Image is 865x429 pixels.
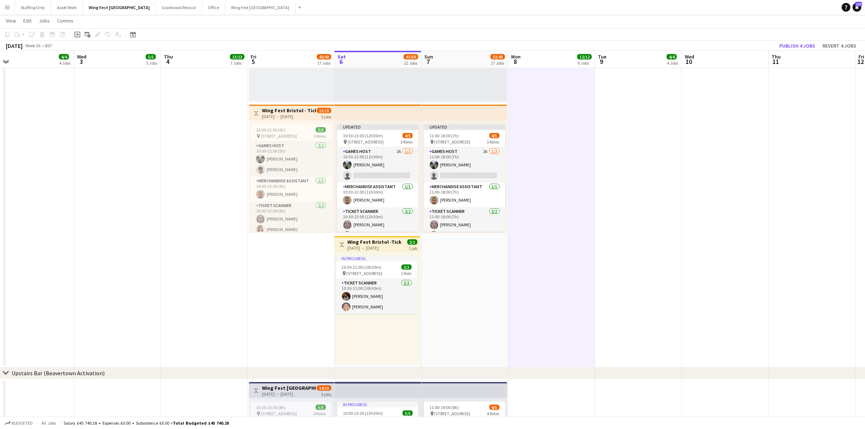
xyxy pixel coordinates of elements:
[403,410,413,416] span: 5/5
[337,402,419,408] div: In progress
[262,385,316,391] h3: Wing Fest [GEOGRAPHIC_DATA] - [GEOGRAPHIC_DATA] Activation
[336,57,346,66] span: 6
[771,57,781,66] span: 11
[337,147,419,183] app-card-role: Games Host2A1/210:30-22:00 (11h30m)[PERSON_NAME]
[337,183,419,207] app-card-role: Merchandise Assistant1/110:30-22:00 (11h30m)[PERSON_NAME]
[684,57,694,66] span: 10
[434,139,470,145] span: [STREET_ADDRESS]
[487,411,500,416] span: 4 Roles
[314,411,326,416] span: 4 Roles
[230,54,244,60] span: 13/13
[250,177,332,202] app-card-role: Merchandise Assistant1/116:00-21:00 (5h)[PERSON_NAME]
[321,391,331,397] div: 3 jobs
[598,53,606,60] span: Tue
[401,271,412,276] span: 1 Role
[853,3,861,12] a: 127
[348,245,402,251] div: [DATE] → [DATE]
[173,420,229,426] span: Total Budgeted £45 740.28
[156,0,202,15] button: Goodwood Revival
[434,411,470,416] span: [STREET_ADDRESS]
[424,124,505,130] div: Updated
[667,60,678,66] div: 4 Jobs
[250,202,332,237] app-card-role: Ticket Scanner2/216:00-22:00 (6h)[PERSON_NAME][PERSON_NAME]
[317,60,331,66] div: 17 Jobs
[256,405,286,410] span: 15:30-23:30 (8h)
[424,124,505,232] app-job-card: Updated11:00-18:00 (7h)4/5 [STREET_ADDRESS]3 RolesGames Host2A1/211:00-18:00 (7h)[PERSON_NAME] Me...
[262,107,316,114] h3: Wing Fest Bristol - Tickets, Merch & Games
[409,245,417,251] div: 1 job
[667,54,677,60] span: 4/4
[424,207,505,243] app-card-role: Ticket Scanner2/211:00-18:00 (7h)[PERSON_NAME]
[163,57,173,66] span: 4
[776,41,818,50] button: Publish 4 jobs
[487,139,500,145] span: 3 Roles
[820,41,859,50] button: Revert 4 jobs
[261,133,297,139] span: [STREET_ADDRESS]
[424,183,505,207] app-card-role: Merchandise Assistant1/111:00-18:00 (7h)[PERSON_NAME]
[490,54,505,60] span: 33/43
[337,124,419,232] app-job-card: Updated10:30-23:00 (12h30m)4/5 [STREET_ADDRESS]3 RolesGames Host2A1/210:30-22:00 (11h30m)[PERSON_...
[256,127,286,133] span: 16:00-22:00 (6h)
[250,57,256,66] span: 5
[342,264,382,270] span: 10:30-21:00 (10h30m)
[348,239,402,245] h3: Wing Fest Bristol -Tickets, Merch & Games
[489,133,500,138] span: 4/5
[407,239,417,245] span: 2/2
[597,57,606,66] span: 9
[336,256,417,262] div: In progress
[76,57,86,66] span: 3
[64,420,229,426] div: Salary £45 740.28 + Expenses £0.00 + Subsistence £0.00 =
[855,2,862,7] span: 127
[57,17,73,24] span: Comms
[250,124,332,232] app-job-card: 16:00-22:00 (6h)5/5 [STREET_ADDRESS]3 RolesGames Host2/216:00-21:00 (5h)[PERSON_NAME][PERSON_NAME...
[225,0,295,15] button: Wing Fest [GEOGRAPHIC_DATA]
[202,0,225,15] button: Office
[262,114,316,119] div: [DATE] → [DATE]
[685,53,694,60] span: Wed
[250,142,332,177] app-card-role: Games Host2/216:00-21:00 (5h)[PERSON_NAME][PERSON_NAME]
[6,42,23,49] div: [DATE]
[430,133,459,138] span: 11:00-18:00 (7h)
[348,139,384,145] span: [STREET_ADDRESS]
[858,53,864,60] span: Fri
[59,54,69,60] span: 4/4
[230,60,244,66] div: 7 Jobs
[54,16,76,25] a: Comms
[404,54,418,60] span: 47/50
[15,0,51,15] button: Staffing Only
[772,53,781,60] span: Thu
[39,17,50,24] span: Jobs
[337,53,346,60] span: Sat
[347,271,383,276] span: [STREET_ADDRESS]
[317,108,331,113] span: 13/15
[59,60,70,66] div: 4 Jobs
[261,411,297,416] span: [STREET_ADDRESS]
[20,16,35,25] a: Edit
[4,419,34,427] button: Budgeted
[404,60,418,66] div: 22 Jobs
[317,385,331,391] span: 14/15
[337,124,419,130] div: Updated
[343,133,383,138] span: 10:30-23:00 (12h30m)
[314,133,326,139] span: 3 Roles
[857,57,864,66] span: 12
[3,16,19,25] a: View
[40,420,57,426] span: All jobs
[400,139,413,145] span: 3 Roles
[336,256,417,314] app-job-card: In progress10:30-21:00 (10h30m)2/2 [STREET_ADDRESS]1 RoleTicket Scanner2/210:30-21:00 (10h30m)[PE...
[83,0,156,15] button: Wing Fest [GEOGRAPHIC_DATA]
[6,17,16,24] span: View
[430,405,459,410] span: 11:00-19:00 (8h)
[23,17,32,24] span: Edit
[337,207,419,243] app-card-role: Ticket Scanner2/210:30-23:00 (12h30m)[PERSON_NAME]
[424,53,433,60] span: Sun
[317,54,331,60] span: 42/43
[12,369,105,377] div: Upstairs Bar (Beavertown Activation)
[401,264,412,270] span: 2/2
[510,57,521,66] span: 8
[316,127,326,133] span: 5/5
[164,53,173,60] span: Thu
